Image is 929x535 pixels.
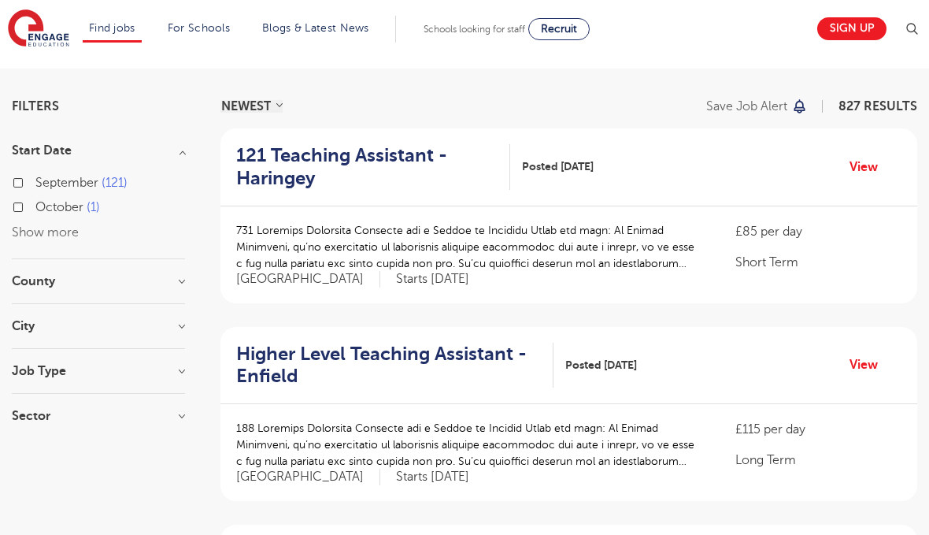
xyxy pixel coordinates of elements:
a: Find jobs [89,22,135,34]
p: Starts [DATE] [396,271,469,288]
h3: County [12,275,185,288]
a: View [849,355,890,375]
a: Blogs & Latest News [262,22,369,34]
a: Sign up [817,17,886,40]
p: 731 Loremips Dolorsita Consecte adi e Seddoe te Incididu Utlab etd magn: Al Enimad Minimveni, qu’... [236,222,704,272]
a: For Schools [168,22,230,34]
span: 121 [102,176,128,190]
span: 1 [87,200,100,214]
p: £85 per day [735,222,901,241]
p: Save job alert [706,100,787,113]
p: 188 Loremips Dolorsita Consecte adi e Seddoe te Incidid Utlab etd magn: Al Enimad Minimveni, qu’n... [236,420,704,470]
span: [GEOGRAPHIC_DATA] [236,469,380,485]
a: Recruit [528,18,590,40]
a: 121 Teaching Assistant - Haringey [236,144,510,190]
span: [GEOGRAPHIC_DATA] [236,271,380,288]
span: Posted [DATE] [565,357,637,373]
h2: Higher Level Teaching Assistant - Enfield [236,343,541,388]
span: Posted [DATE] [522,158,594,175]
span: Schools looking for staff [424,24,525,35]
input: October 1 [35,200,46,210]
input: September 121 [35,176,46,186]
span: September [35,176,98,190]
h3: Job Type [12,365,185,377]
a: Higher Level Teaching Assistant - Enfield [236,343,553,388]
span: Filters [12,100,59,113]
span: Recruit [541,23,577,35]
span: 827 RESULTS [838,99,917,113]
h2: 121 Teaching Assistant - Haringey [236,144,498,190]
a: View [849,157,890,177]
h3: City [12,320,185,333]
p: £115 per day [735,420,901,439]
h3: Sector [12,410,185,422]
button: Save job alert [706,100,808,113]
img: Engage Education [8,9,69,49]
p: Starts [DATE] [396,469,469,485]
span: October [35,200,83,214]
button: Show more [12,225,79,240]
p: Short Term [735,253,901,272]
p: Long Term [735,451,901,470]
h3: Start Date [12,144,185,157]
